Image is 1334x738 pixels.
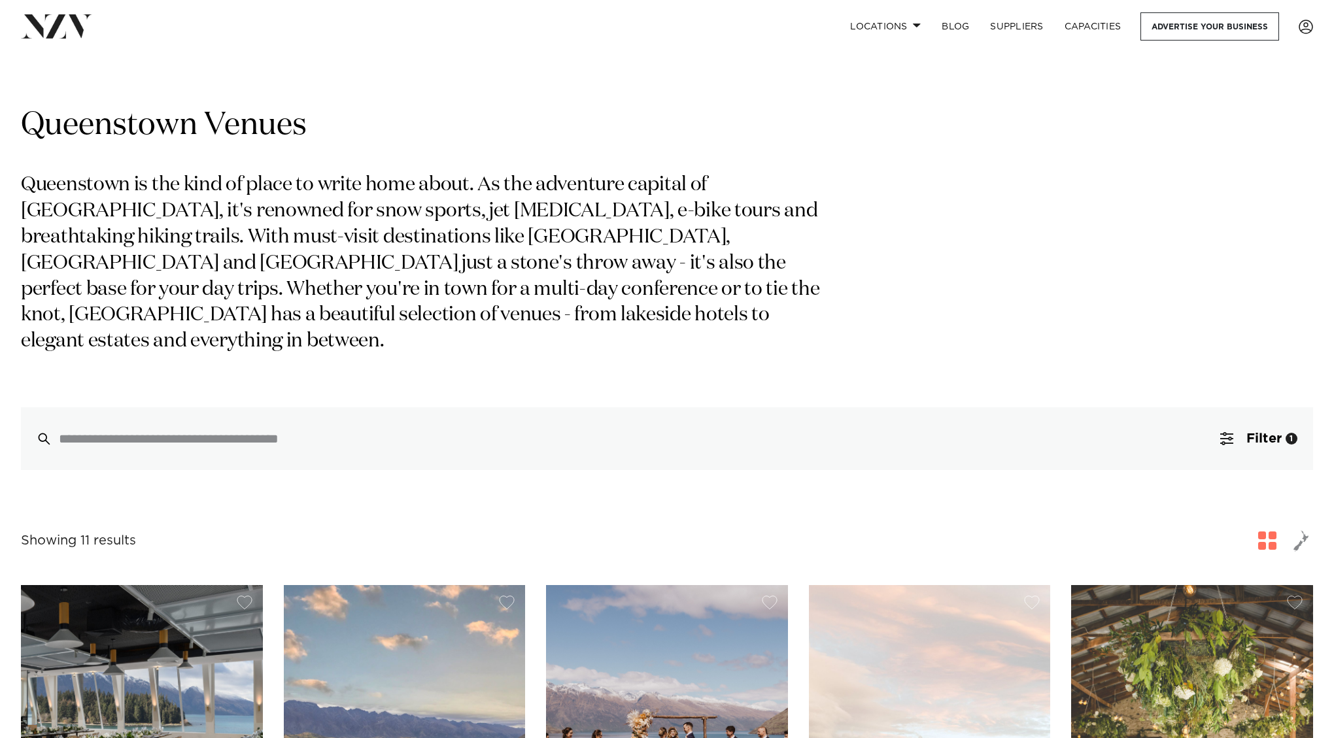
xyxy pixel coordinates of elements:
[1246,432,1282,445] span: Filter
[21,173,829,355] p: Queenstown is the kind of place to write home about. As the adventure capital of [GEOGRAPHIC_DATA...
[980,12,1053,41] a: SUPPLIERS
[840,12,931,41] a: Locations
[21,531,136,551] div: Showing 11 results
[1205,407,1313,470] button: Filter1
[21,105,1313,146] h1: Queenstown Venues
[931,12,980,41] a: BLOG
[21,14,92,38] img: nzv-logo.png
[1140,12,1279,41] a: Advertise your business
[1286,433,1297,444] div: 1
[1054,12,1132,41] a: Capacities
